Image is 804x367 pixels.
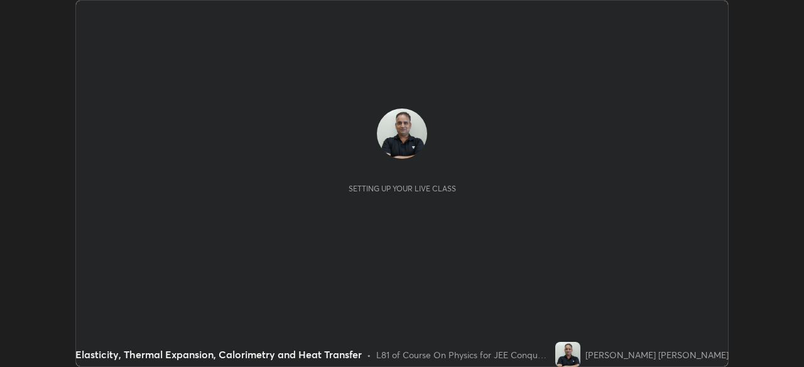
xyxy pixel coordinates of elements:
div: Elasticity, Thermal Expansion, Calorimetry and Heat Transfer [75,347,362,362]
div: • [367,348,371,361]
img: 3a59e42194ec479db318b30fb47d773a.jpg [555,342,580,367]
div: Setting up your live class [349,184,456,193]
div: [PERSON_NAME] [PERSON_NAME] [585,348,729,361]
div: L81 of Course On Physics for JEE Conquer 1 2026 [376,348,550,361]
img: 3a59e42194ec479db318b30fb47d773a.jpg [377,109,427,159]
